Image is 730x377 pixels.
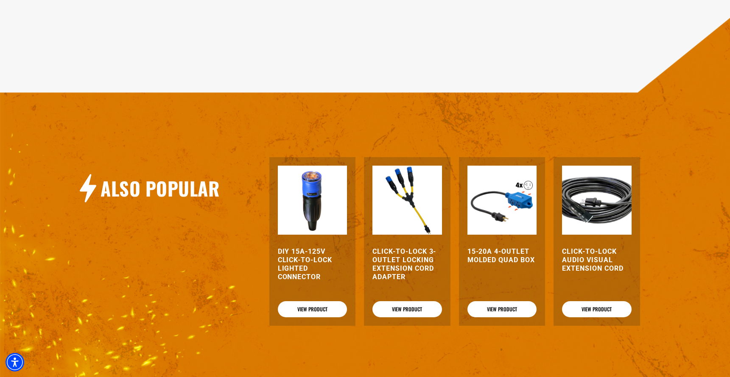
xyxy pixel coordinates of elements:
[372,166,442,235] img: Click-to-Lock 3-Outlet Locking Extension Cord Adapter
[467,247,537,264] a: 15-20A 4-Outlet Molded Quad Box
[467,166,537,235] img: 15-20A 4-Outlet Molded Quad Box
[278,247,347,281] a: DIY 15A-125V Click-to-Lock Lighted Connector
[372,301,442,317] a: View Product
[562,247,632,273] a: Click-to-Lock Audio Visual Extension Cord
[372,247,442,281] a: Click-to-Lock 3-Outlet Locking Extension Cord Adapter
[562,166,632,235] img: black
[101,176,219,200] h2: Also Popular
[562,301,632,317] a: View Product
[278,166,347,235] img: DIY 15A-125V Click-to-Lock Lighted Connector
[278,301,347,317] a: View Product
[6,353,24,371] div: Accessibility Menu
[467,301,537,317] a: View Product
